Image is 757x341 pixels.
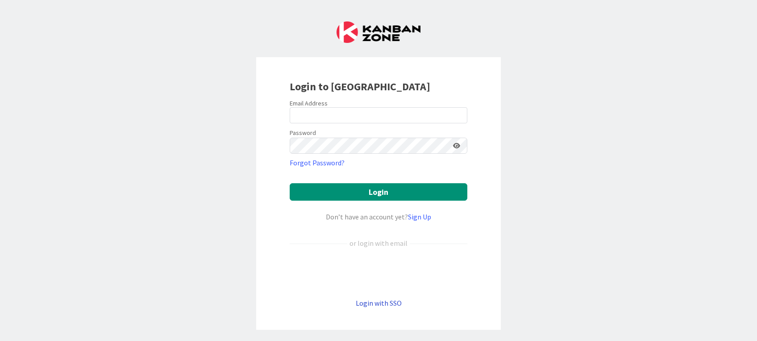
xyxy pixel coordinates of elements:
[347,238,410,248] div: or login with email
[290,183,467,201] button: Login
[290,211,467,222] div: Don’t have an account yet?
[290,157,345,168] a: Forgot Password?
[408,212,431,221] a: Sign Up
[285,263,472,283] iframe: Sign in with Google Button
[337,21,420,43] img: Kanban Zone
[290,80,430,93] b: Login to [GEOGRAPHIC_DATA]
[290,99,328,107] label: Email Address
[290,128,316,138] label: Password
[356,299,402,307] a: Login with SSO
